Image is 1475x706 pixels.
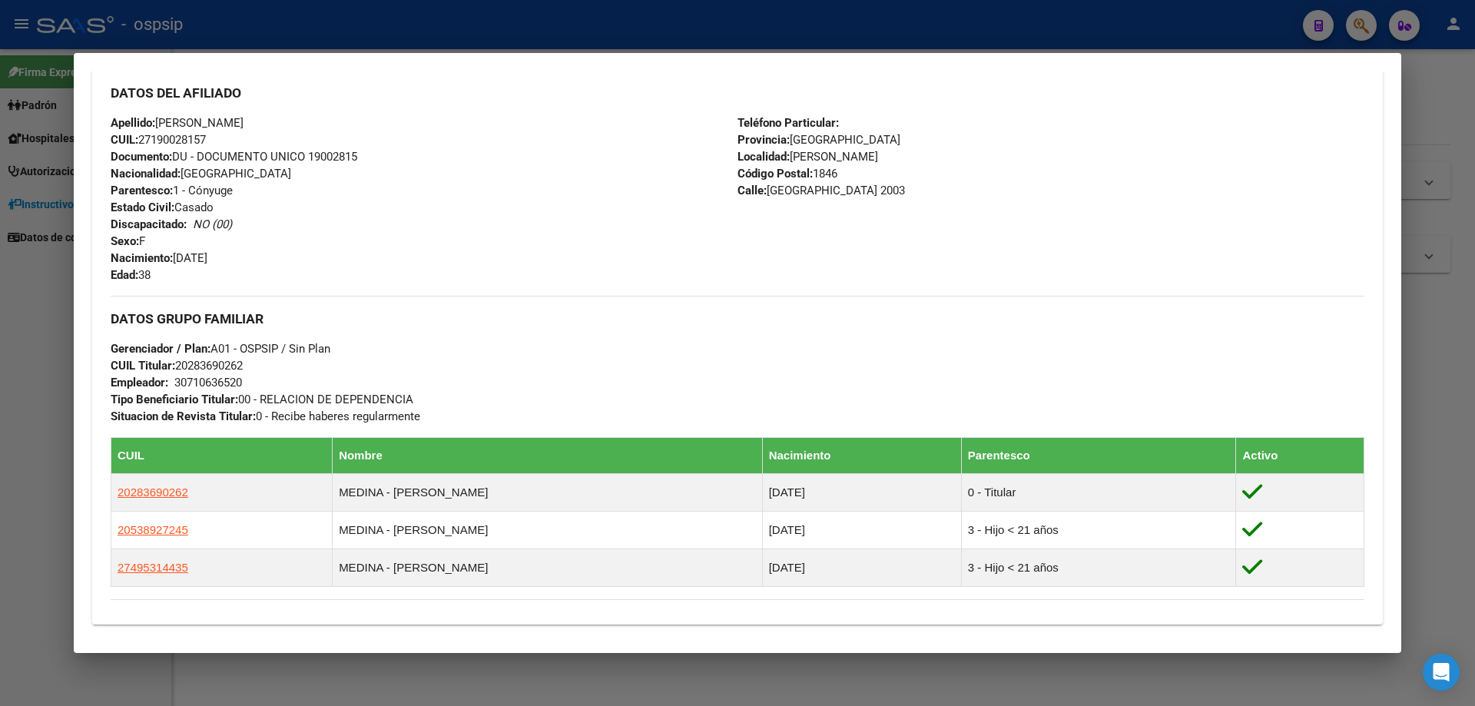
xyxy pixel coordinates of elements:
[333,474,763,512] td: MEDINA - [PERSON_NAME]
[111,342,210,356] strong: Gerenciador / Plan:
[737,150,878,164] span: [PERSON_NAME]
[111,201,174,214] strong: Estado Civil:
[118,523,188,536] span: 20538927245
[111,133,138,147] strong: CUIL:
[762,474,961,512] td: [DATE]
[111,409,256,423] strong: Situacion de Revista Titular:
[111,217,187,231] strong: Discapacitado:
[111,133,206,147] span: 27190028157
[111,201,214,214] span: Casado
[1423,654,1460,691] div: Open Intercom Messenger
[118,486,188,499] span: 20283690262
[111,116,244,130] span: [PERSON_NAME]
[961,549,1236,587] td: 3 - Hijo < 21 años
[1236,438,1364,474] th: Activo
[762,549,961,587] td: [DATE]
[961,474,1236,512] td: 0 - Titular
[737,116,839,130] strong: Teléfono Particular:
[111,150,172,164] strong: Documento:
[737,184,767,197] strong: Calle:
[762,438,961,474] th: Nacimiento
[111,234,139,248] strong: Sexo:
[762,512,961,549] td: [DATE]
[111,310,1364,327] h3: DATOS GRUPO FAMILIAR
[111,359,175,373] strong: CUIL Titular:
[174,374,242,391] div: 30710636520
[111,234,145,248] span: F
[737,167,837,181] span: 1846
[111,150,357,164] span: DU - DOCUMENTO UNICO 19002815
[737,133,900,147] span: [GEOGRAPHIC_DATA]
[333,438,763,474] th: Nombre
[118,561,188,574] span: 27495314435
[111,85,1364,101] h3: DATOS DEL AFILIADO
[111,251,207,265] span: [DATE]
[193,217,232,231] i: NO (00)
[737,150,790,164] strong: Localidad:
[111,116,155,130] strong: Apellido:
[333,512,763,549] td: MEDINA - [PERSON_NAME]
[111,251,173,265] strong: Nacimiento:
[961,512,1236,549] td: 3 - Hijo < 21 años
[111,409,420,423] span: 0 - Recibe haberes regularmente
[111,184,233,197] span: 1 - Cónyuge
[961,438,1236,474] th: Parentesco
[111,167,181,181] strong: Nacionalidad:
[737,133,790,147] strong: Provincia:
[111,268,151,282] span: 38
[333,549,763,587] td: MEDINA - [PERSON_NAME]
[111,342,330,356] span: A01 - OSPSIP / Sin Plan
[111,268,138,282] strong: Edad:
[111,393,238,406] strong: Tipo Beneficiario Titular:
[737,184,905,197] span: [GEOGRAPHIC_DATA] 2003
[111,359,243,373] span: 20283690262
[111,393,413,406] span: 00 - RELACION DE DEPENDENCIA
[737,167,813,181] strong: Código Postal:
[111,438,333,474] th: CUIL
[111,376,168,389] strong: Empleador:
[111,167,291,181] span: [GEOGRAPHIC_DATA]
[111,184,173,197] strong: Parentesco:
